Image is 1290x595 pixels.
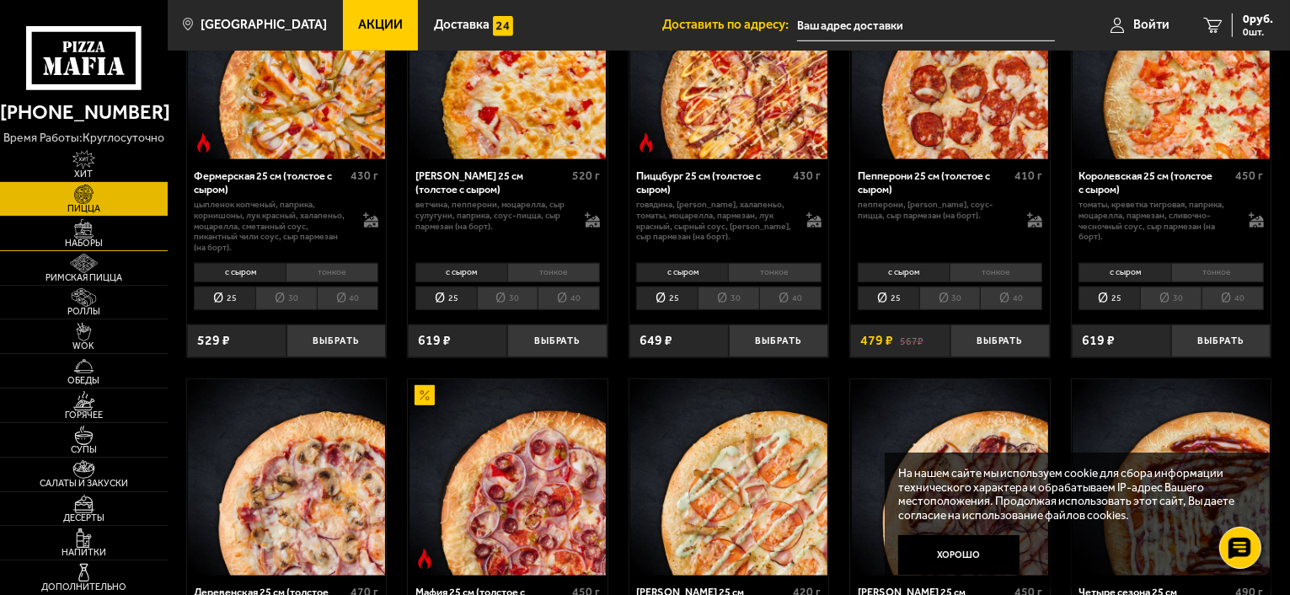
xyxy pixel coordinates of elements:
[507,324,607,357] button: Выбрать
[197,334,230,347] span: 529 ₽
[950,324,1050,357] button: Выбрать
[415,549,435,569] img: Острое блюдо
[317,287,379,310] li: 40
[980,287,1042,310] li: 40
[255,287,317,310] li: 30
[415,263,507,282] li: с сыром
[493,16,513,36] img: 15daf4d41897b9f0e9f617042186c801.svg
[919,287,981,310] li: 30
[858,287,919,310] li: 25
[858,169,1010,196] div: Пепперони 25 см (толстое с сыром)
[900,334,923,347] s: 567 ₽
[1079,287,1140,310] li: 25
[194,200,350,254] p: цыпленок копченый, паприка, корнишоны, лук красный, халапеньо, моцарелла, сметанный соус, пикантн...
[797,10,1055,41] input: Ваш адрес доставки
[1079,169,1231,196] div: Королевская 25 см (толстое с сыром)
[408,379,608,576] a: АкционныйОстрое блюдоМафия 25 см (толстое с сыром)
[794,169,822,183] span: 430 г
[538,287,600,310] li: 40
[636,287,698,310] li: 25
[187,379,387,576] a: Деревенская 25 см (толстое с сыром)
[415,385,435,405] img: Акционный
[1171,324,1271,357] button: Выбрать
[858,200,1014,222] p: пепперони, [PERSON_NAME], соус-пицца, сыр пармезан (на борт).
[194,263,286,282] li: с сыром
[1243,27,1273,37] span: 0 шт.
[1072,379,1271,576] a: Четыре сезона 25 см (толстое с сыром)
[636,133,656,153] img: Острое блюдо
[1202,287,1264,310] li: 40
[1079,263,1170,282] li: с сыром
[852,379,1049,576] img: Чикен Барбекю 25 см (толстое с сыром)
[194,133,214,153] img: Острое блюдо
[201,19,327,31] span: [GEOGRAPHIC_DATA]
[629,379,829,576] a: Чикен Ранч 25 см (толстое с сыром)
[358,19,403,31] span: Акции
[898,535,1020,576] button: Хорошо
[860,334,893,347] span: 479 ₽
[188,379,385,576] img: Деревенская 25 см (толстое с сыром)
[1082,334,1115,347] span: 619 ₽
[415,287,477,310] li: 25
[636,263,728,282] li: с сыром
[1073,379,1270,576] img: Четыре сезона 25 см (толстое с сыром)
[640,334,672,347] span: 649 ₽
[728,263,821,282] li: тонкое
[1140,287,1202,310] li: 30
[434,19,490,31] span: Доставка
[477,287,538,310] li: 30
[572,169,600,183] span: 520 г
[759,287,822,310] li: 40
[662,19,797,31] span: Доставить по адресу:
[418,334,451,347] span: 619 ₽
[194,169,346,196] div: Фермерская 25 см (толстое с сыром)
[1079,200,1234,243] p: томаты, креветка тигровая, паприка, моцарелла, пармезан, сливочно-чесночный соус, сыр пармезан (н...
[351,169,378,183] span: 430 г
[194,287,255,310] li: 25
[415,200,571,232] p: ветчина, пепперони, моцарелла, сыр сулугуни, паприка, соус-пицца, сыр пармезан (на борт).
[409,379,607,576] img: Мафия 25 см (толстое с сыром)
[1243,13,1273,25] span: 0 руб.
[507,263,600,282] li: тонкое
[850,379,1050,576] a: Чикен Барбекю 25 см (толстое с сыром)
[1014,169,1042,183] span: 410 г
[415,169,568,196] div: [PERSON_NAME] 25 см (толстое с сыром)
[698,287,759,310] li: 30
[729,324,828,357] button: Выбрать
[1236,169,1264,183] span: 450 г
[1133,19,1170,31] span: Войти
[286,324,386,357] button: Выбрать
[1171,263,1264,282] li: тонкое
[636,169,789,196] div: Пиццбург 25 см (толстое с сыром)
[286,263,378,282] li: тонкое
[950,263,1042,282] li: тонкое
[630,379,827,576] img: Чикен Ранч 25 см (толстое с сыром)
[858,263,950,282] li: с сыром
[636,200,792,243] p: говядина, [PERSON_NAME], халапеньо, томаты, моцарелла, пармезан, лук красный, сырный соус, [PERSO...
[898,466,1248,522] p: На нашем сайте мы используем cookie для сбора информации технического характера и обрабатываем IP...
